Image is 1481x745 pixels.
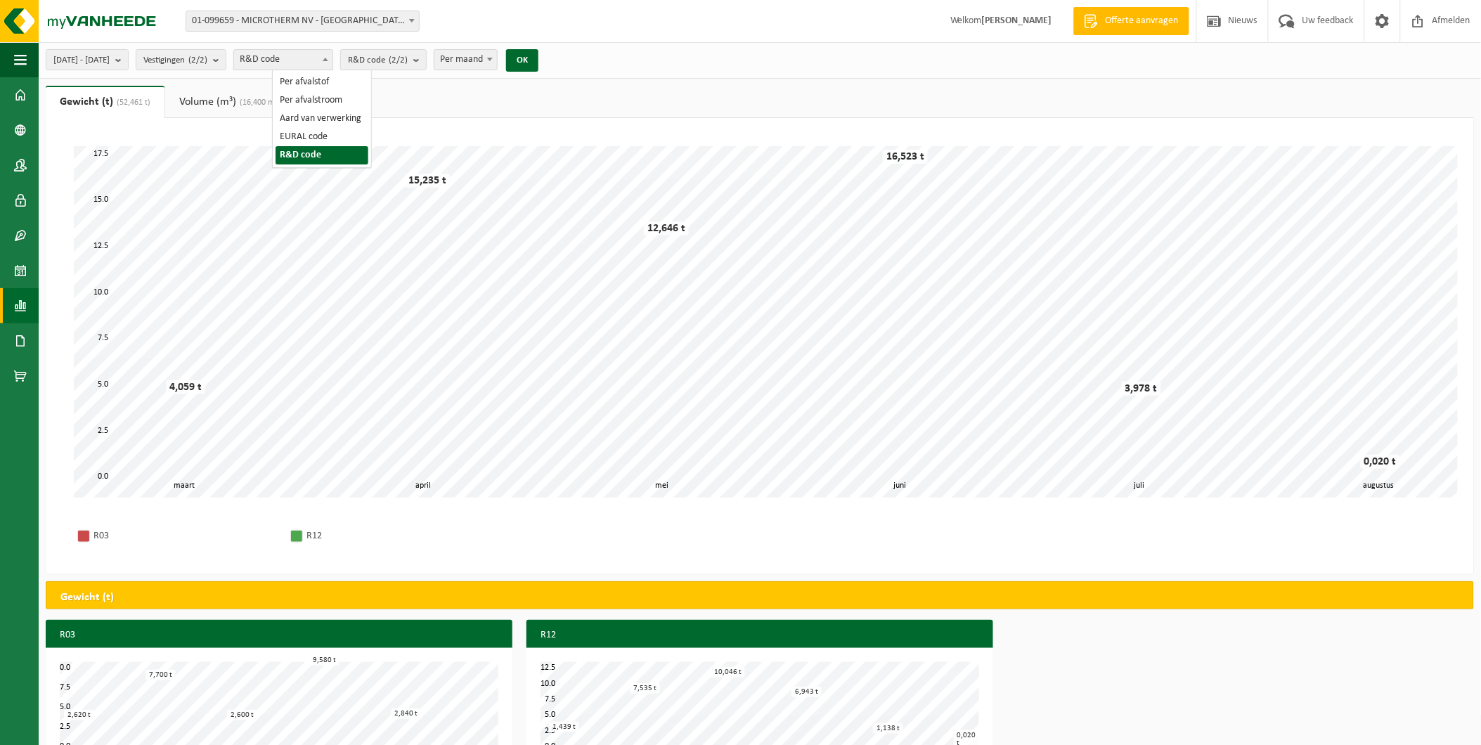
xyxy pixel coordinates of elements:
span: 01-099659 - MICROTHERM NV - SINT-NIKLAAS [186,11,419,31]
button: [DATE] - [DATE] [46,49,129,70]
h3: R12 [526,620,993,651]
div: 2,600 t [227,710,257,720]
span: 01-099659 - MICROTHERM NV - SINT-NIKLAAS [186,11,420,32]
li: Aard van verwerking [276,110,368,128]
div: 1,439 t [549,722,579,732]
button: OK [506,49,538,72]
a: Gewicht (t) [46,86,164,118]
span: Per maand [434,50,497,70]
div: 7,700 t [145,670,176,680]
strong: [PERSON_NAME] [982,15,1052,26]
div: 15,235 t [405,174,450,188]
a: Volume (m³) [165,86,295,118]
h2: Gewicht (t) [46,582,128,613]
span: Offerte aanvragen [1102,14,1182,28]
span: R&D code [234,50,332,70]
count: (2/2) [188,56,207,65]
div: 10,046 t [711,667,745,678]
span: [DATE] - [DATE] [53,50,110,71]
span: Vestigingen [143,50,207,71]
div: 3,978 t [1122,382,1161,396]
li: R&D code [276,146,368,164]
a: Offerte aanvragen [1073,7,1189,35]
div: 2,840 t [391,708,421,719]
div: 7,535 t [630,683,660,694]
button: R&D code(2/2) [340,49,427,70]
div: 9,580 t [309,655,339,666]
li: EURAL code [276,128,368,146]
div: 1,138 t [873,723,903,734]
span: R&D code [233,49,333,70]
button: Vestigingen(2/2) [136,49,226,70]
div: 6,943 t [791,687,822,697]
div: 0,020 t [1361,455,1400,469]
div: R03 [93,527,276,545]
li: Per afvalstof [276,73,368,91]
span: R&D code [348,50,408,71]
h3: R03 [46,620,512,651]
span: (52,461 t) [113,98,150,107]
span: (16,400 m³) [236,98,280,107]
li: Per afvalstroom [276,91,368,110]
div: 12,646 t [644,221,689,235]
div: 16,523 t [883,150,928,164]
div: 4,059 t [166,380,205,394]
count: (2/2) [389,56,408,65]
span: Per maand [434,49,498,70]
div: R12 [306,527,489,545]
div: 2,620 t [64,710,94,720]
